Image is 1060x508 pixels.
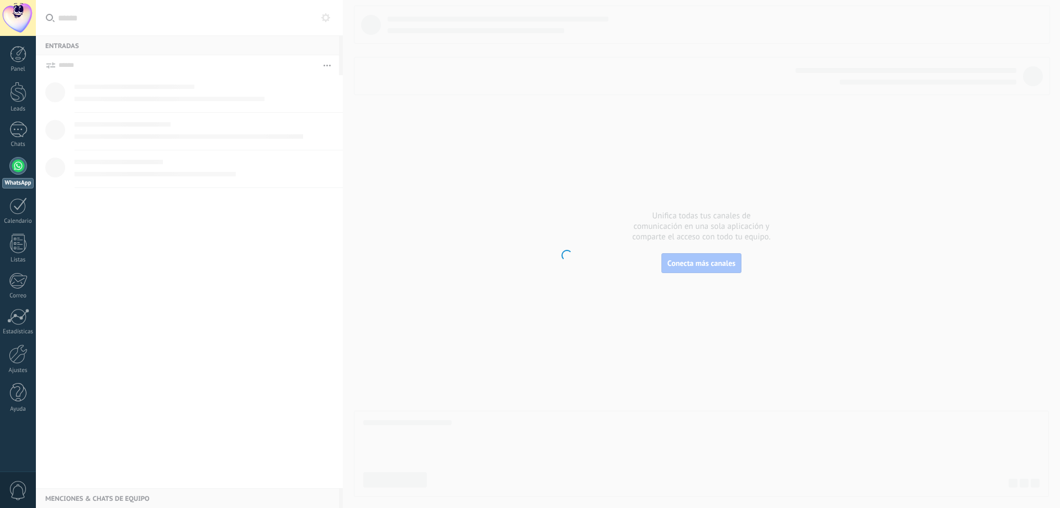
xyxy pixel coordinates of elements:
div: Ajustes [2,367,34,374]
div: Leads [2,106,34,113]
div: Calendario [2,218,34,225]
div: WhatsApp [2,178,34,188]
div: Estadísticas [2,328,34,336]
div: Panel [2,66,34,73]
div: Listas [2,256,34,264]
div: Correo [2,292,34,300]
div: Chats [2,141,34,148]
div: Ayuda [2,406,34,413]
